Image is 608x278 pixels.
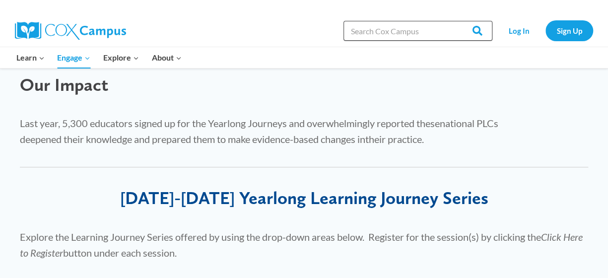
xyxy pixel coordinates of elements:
[20,117,440,129] span: Last year, 5,300 educators signed up for the Yearlong Journeys and overwhelmingly reported these
[15,22,126,40] img: Cox Campus
[97,47,145,68] button: Child menu of Explore
[51,47,97,68] button: Child menu of Engage
[545,20,593,41] a: Sign Up
[145,47,188,68] button: Child menu of About
[120,187,488,208] span: [DATE]-[DATE] Yearlong Learning Journey Series
[343,21,492,41] input: Search Cox Campus
[20,74,108,95] span: Our Impact
[10,47,51,68] button: Child menu of Learn
[10,47,188,68] nav: Primary Navigation
[365,133,424,145] span: their practice.
[497,20,540,41] a: Log In
[20,231,583,259] em: Click Here to Register
[497,20,593,41] nav: Secondary Navigation
[20,229,588,261] p: Explore the Learning Journey Series offered by using the drop-down areas below. Register for the ...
